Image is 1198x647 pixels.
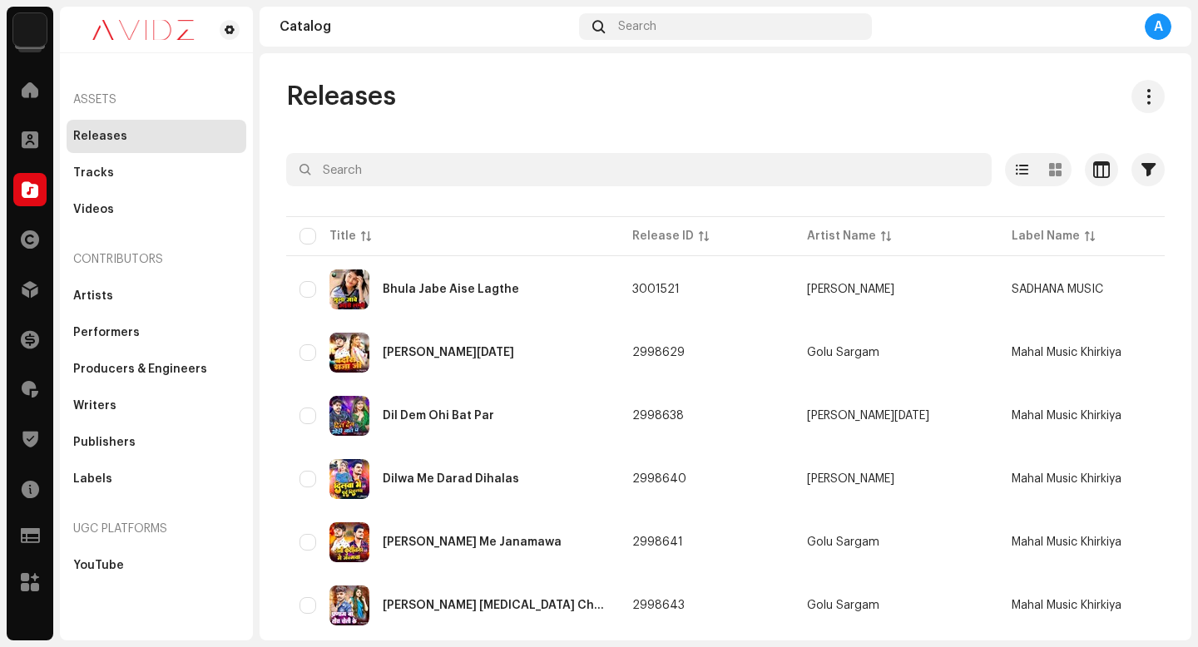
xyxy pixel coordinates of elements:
div: Golu Sargam [807,347,879,358]
div: [PERSON_NAME] [807,473,894,485]
div: YouTube [73,559,124,572]
span: 2998643 [632,600,685,611]
span: Mahal Music Khirkiya [1012,473,1121,485]
div: Leni Kushinagar Me Janamawa [383,536,562,548]
span: Upendra Raj [807,473,985,485]
img: 35123082-5850-42e2-9b5e-ce243ee9ce5b [329,333,369,373]
img: 7fa71934-bfa0-47b9-96e0-84dcedb9bfb4 [329,269,369,309]
re-a-nav-header: UGC Platforms [67,509,246,549]
div: Tracks [73,166,114,180]
span: Releases [286,80,396,113]
div: Producers & Engineers [73,363,207,376]
img: 10d72f0b-d06a-424f-aeaa-9c9f537e57b6 [13,13,47,47]
div: Performers [73,326,140,339]
span: SADHANA MUSIC [1012,284,1103,295]
div: Golu Sargam [807,536,879,548]
input: Search [286,153,992,186]
div: Videos [73,203,114,216]
div: Parnam Ba Tora Choli Ke [383,600,606,611]
div: Releases [73,130,127,143]
re-m-nav-item: Labels [67,462,246,496]
div: A [1145,13,1171,40]
span: 3001521 [632,284,680,295]
span: Mahal Music Khirkiya [1012,347,1121,358]
re-m-nav-item: Producers & Engineers [67,353,246,386]
span: Golu Sargam [807,536,985,548]
span: Golu Sargam [807,600,985,611]
span: Mahal Music Khirkiya [1012,536,1121,548]
div: Title [329,228,356,244]
span: Arpit Raja [807,410,985,422]
span: Mahal Music Khirkiya [1012,410,1121,422]
re-m-nav-item: Performers [67,316,246,349]
div: Dilwa Me Darad Dihalas [383,473,519,485]
re-m-nav-item: Publishers [67,426,246,459]
div: Artist Name [807,228,876,244]
div: Golu Sargam [807,600,879,611]
div: Artists [73,289,113,303]
div: Dil Dem Ohi Bat Par [383,410,494,422]
div: Bardas Raja Ji [383,347,514,358]
div: Release ID [632,228,694,244]
div: Label Name [1012,228,1080,244]
div: [PERSON_NAME] [807,284,894,295]
re-m-nav-item: Writers [67,389,246,422]
img: 5c527483-94a5-446d-8ef6-2d2167002dee [329,585,369,625]
div: Labels [73,472,112,486]
span: 2998640 [632,473,686,485]
re-a-nav-header: Contributors [67,240,246,279]
div: Bhula Jabe Aise Lagthe [383,284,519,295]
div: Publishers [73,436,136,449]
img: 0c631eef-60b6-411a-a233-6856366a70de [73,20,213,40]
re-m-nav-item: Tracks [67,156,246,190]
re-m-nav-item: Releases [67,120,246,153]
span: Search [618,20,656,33]
span: Golu Sargam [807,347,985,358]
re-m-nav-item: Videos [67,193,246,226]
img: 416a0d4a-0ab0-44a1-9cc0-5fe2fa47b6dc [329,459,369,499]
span: 2998638 [632,410,684,422]
span: Mahal Music Khirkiya [1012,600,1121,611]
div: [PERSON_NAME][DATE] [807,410,929,422]
span: Santosh Kumar Sinha [807,284,985,295]
re-a-nav-header: Assets [67,80,246,120]
re-m-nav-item: Artists [67,279,246,313]
img: 5124b270-c0b0-41f6-b535-2696cbf96507 [329,522,369,562]
re-m-nav-item: YouTube [67,549,246,582]
span: 2998641 [632,536,683,548]
div: Writers [73,399,116,412]
span: 2998629 [632,347,685,358]
div: Catalog [280,20,572,33]
img: 18df368e-6828-4707-b0db-883543e8f63f [329,396,369,436]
